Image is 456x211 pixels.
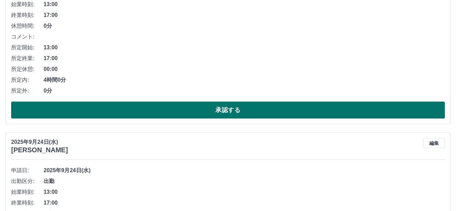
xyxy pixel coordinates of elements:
[11,138,68,146] p: 2025年9月24日(水)
[11,22,44,30] span: 休憩時間:
[44,76,445,84] span: 4時間0分
[11,44,44,52] span: 所定開始:
[44,166,445,175] span: 2025年9月24日(水)
[423,138,445,148] button: 編集
[11,54,44,62] span: 所定終業:
[44,199,445,207] span: 17:00
[44,54,445,62] span: 17:00
[44,22,445,30] span: 0分
[44,188,445,196] span: 13:00
[11,199,44,207] span: 終業時刻:
[44,177,445,185] span: 出勤
[11,102,445,118] button: 承認する
[11,65,44,73] span: 所定休憩:
[11,146,68,154] h3: [PERSON_NAME]
[44,44,445,52] span: 13:00
[11,87,44,95] span: 所定外:
[11,33,44,41] span: コメント:
[44,65,445,73] span: 00:00
[44,87,445,95] span: 0分
[11,166,44,175] span: 申請日:
[44,11,445,19] span: 17:00
[11,11,44,19] span: 終業時刻:
[11,188,44,196] span: 始業時刻:
[11,76,44,84] span: 所定内:
[11,0,44,8] span: 始業時刻:
[11,177,44,185] span: 出勤区分:
[44,0,445,8] span: 13:00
